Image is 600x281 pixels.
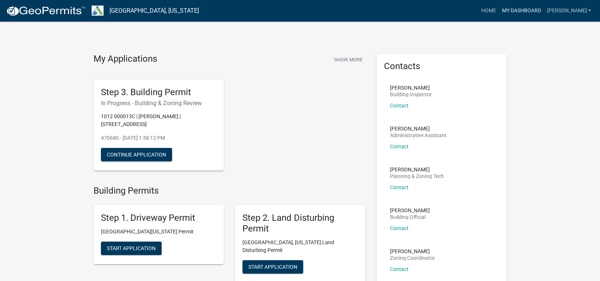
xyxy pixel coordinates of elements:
p: [PERSON_NAME] [390,208,430,213]
p: [GEOGRAPHIC_DATA], [US_STATE] Land Disturbing Permit [242,239,358,254]
img: Troup County, Georgia [92,6,104,16]
a: Contact [390,266,409,272]
span: Start Application [107,245,156,251]
p: [PERSON_NAME] [390,126,447,131]
p: Building Inspector [390,92,432,97]
h5: Step 2. Land Disturbing Permit [242,213,358,234]
a: Contact [390,225,409,231]
button: Continue Application [101,148,172,161]
p: 470680 - [DATE] 1:58:12 PM [101,134,216,142]
a: Contact [390,143,409,149]
p: Zoning Coordinator [390,255,435,261]
h5: Step 1. Driveway Permit [101,213,216,223]
p: [PERSON_NAME] [390,167,444,172]
p: [PERSON_NAME] [390,85,432,90]
p: [GEOGRAPHIC_DATA][US_STATE] Permit [101,228,216,236]
p: Building Official [390,214,430,220]
a: [PERSON_NAME] [544,4,594,18]
p: Planning & Zoning Tech [390,174,444,179]
p: Administrative Assistant [390,133,447,138]
p: [PERSON_NAME] [390,249,435,254]
p: 1012 000013C | [PERSON_NAME] | [STREET_ADDRESS] [101,113,216,128]
a: My Dashboard [499,4,544,18]
a: Home [478,4,499,18]
h4: My Applications [93,54,157,65]
button: Show More [331,54,365,66]
button: Start Application [242,260,303,274]
h4: Building Permits [93,185,365,196]
h5: Step 3. Building Permit [101,87,216,98]
h5: Contacts [384,61,499,72]
a: [GEOGRAPHIC_DATA], [US_STATE] [109,4,199,17]
button: Start Application [101,242,162,255]
a: Contact [390,184,409,190]
h6: In Progress - Building & Zoning Review [101,100,216,107]
a: Contact [390,103,409,109]
span: Start Application [248,264,297,269]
